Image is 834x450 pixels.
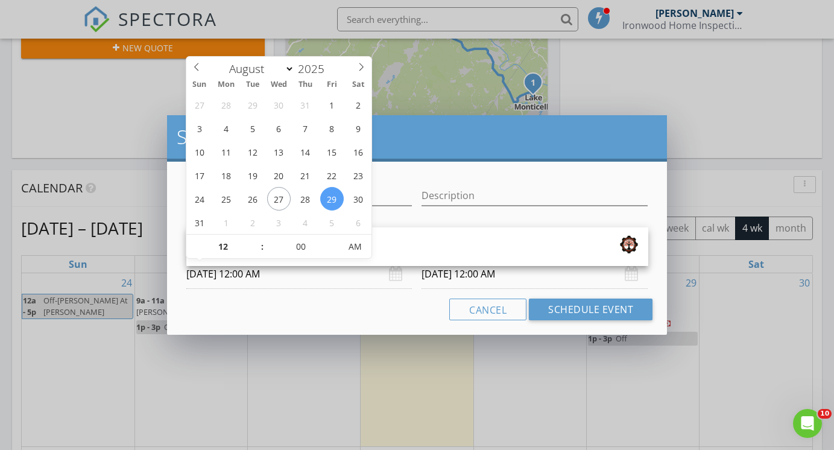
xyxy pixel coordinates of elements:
[241,140,264,163] span: August 12, 2025
[267,211,291,234] span: September 3, 2025
[188,163,211,187] span: August 17, 2025
[267,116,291,140] span: August 6, 2025
[422,259,648,289] input: Select date
[186,81,213,89] span: Sun
[294,211,317,234] span: September 4, 2025
[267,140,291,163] span: August 13, 2025
[241,93,264,116] span: July 29, 2025
[346,81,372,89] span: Sat
[188,211,211,234] span: August 31, 2025
[320,211,344,234] span: September 5, 2025
[214,93,238,116] span: July 28, 2025
[793,409,822,438] iframe: Intercom live chat
[294,187,317,211] span: August 28, 2025
[320,163,344,187] span: August 22, 2025
[818,409,832,419] span: 10
[266,81,292,89] span: Wed
[267,187,291,211] span: August 27, 2025
[320,93,344,116] span: August 1, 2025
[188,93,211,116] span: July 27, 2025
[214,163,238,187] span: August 18, 2025
[347,93,370,116] span: August 2, 2025
[338,235,371,259] span: Click to toggle
[294,140,317,163] span: August 14, 2025
[188,140,211,163] span: August 10, 2025
[186,259,412,289] input: Select date
[294,93,317,116] span: July 31, 2025
[261,235,264,259] span: :
[347,163,370,187] span: August 23, 2025
[214,187,238,211] span: August 25, 2025
[214,116,238,140] span: August 4, 2025
[449,299,526,320] button: Cancel
[294,61,334,77] input: Year
[347,116,370,140] span: August 9, 2025
[347,140,370,163] span: August 16, 2025
[292,81,319,89] span: Thu
[188,116,211,140] span: August 3, 2025
[320,187,344,211] span: August 29, 2025
[241,187,264,211] span: August 26, 2025
[267,93,291,116] span: July 30, 2025
[177,125,658,149] h2: Schedule Event
[320,116,344,140] span: August 8, 2025
[619,235,639,254] img: 1.jpg
[241,211,264,234] span: September 2, 2025
[320,140,344,163] span: August 15, 2025
[294,116,317,140] span: August 7, 2025
[241,116,264,140] span: August 5, 2025
[347,187,370,211] span: August 30, 2025
[267,163,291,187] span: August 20, 2025
[213,81,239,89] span: Mon
[319,81,346,89] span: Fri
[241,163,264,187] span: August 19, 2025
[294,163,317,187] span: August 21, 2025
[347,211,370,234] span: September 6, 2025
[188,187,211,211] span: August 24, 2025
[239,81,266,89] span: Tue
[214,211,238,234] span: September 1, 2025
[529,299,652,320] button: Schedule Event
[214,140,238,163] span: August 11, 2025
